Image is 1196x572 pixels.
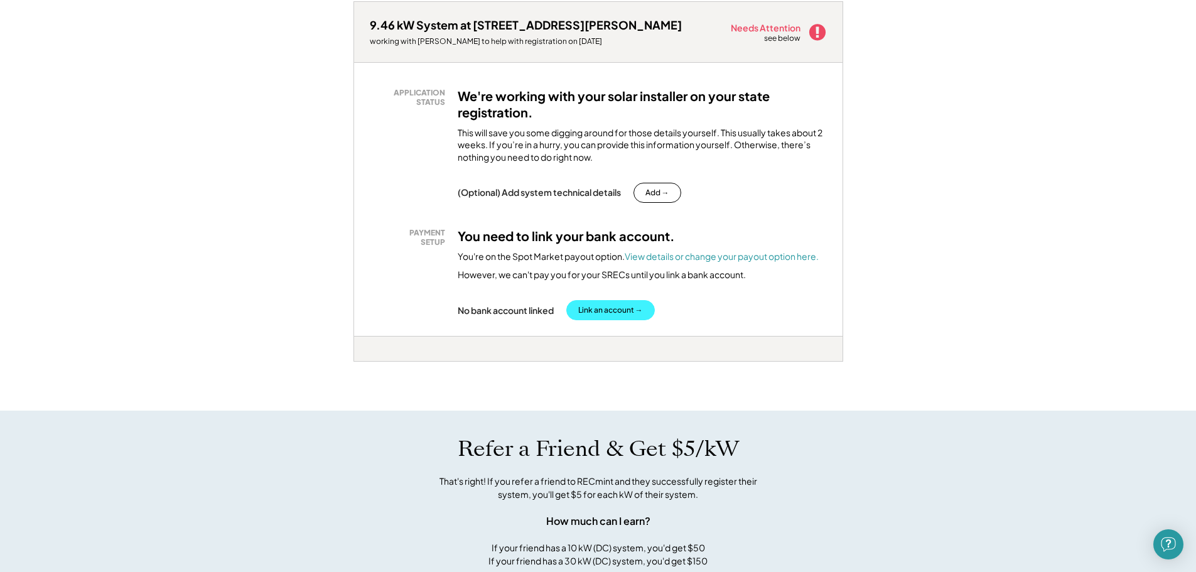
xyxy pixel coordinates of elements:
[458,251,819,263] div: You're on the Spot Market payout option.
[370,36,682,46] div: working with [PERSON_NAME] to help with registration on [DATE]
[764,33,802,44] div: see below
[566,300,655,320] button: Link an account →
[458,186,621,198] div: (Optional) Add system technical details
[488,541,708,568] div: If your friend has a 10 kW (DC) system, you'd get $50 If your friend has a 30 kW (DC) system, you...
[633,183,681,203] button: Add →
[426,475,771,501] div: That's right! If you refer a friend to RECmint and they successfully register their system, you'l...
[546,514,650,529] div: How much can I earn?
[458,305,554,316] div: No bank account linked
[376,88,445,107] div: APPLICATION STATUS
[458,88,827,121] h3: We're working with your solar installer on your state registration.
[625,251,819,262] a: View details or change your payout option here.
[458,269,746,281] div: However, we can't pay you for your SRECs until you link a bank account.
[1153,529,1183,559] div: Open Intercom Messenger
[458,127,827,164] div: This will save you some digging around for those details yourself. This usually takes about 2 wee...
[731,23,802,32] div: Needs Attention
[458,436,739,462] h1: Refer a Friend & Get $5/kW
[458,228,675,244] h3: You need to link your bank account.
[370,18,682,32] div: 9.46 kW System at [STREET_ADDRESS][PERSON_NAME]
[376,228,445,247] div: PAYMENT SETUP
[353,362,399,367] div: ydzge5uu - VA Distributed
